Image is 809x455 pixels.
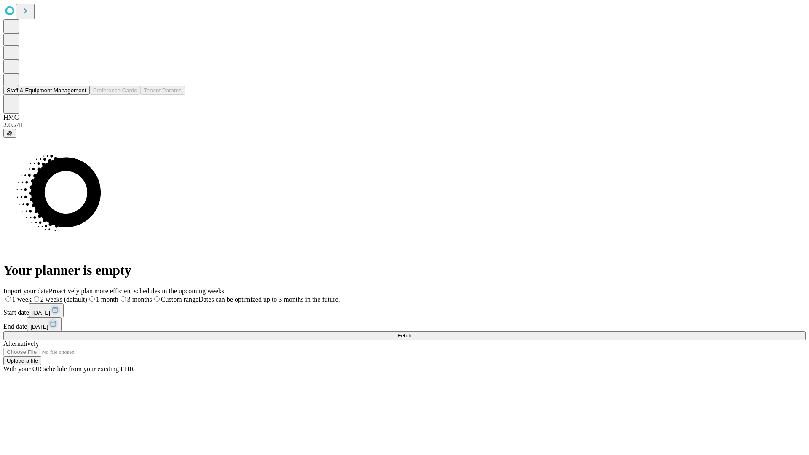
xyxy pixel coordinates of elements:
span: Proactively plan more efficient schedules in the upcoming weeks. [49,287,226,294]
button: Fetch [3,331,806,340]
div: 2.0.241 [3,121,806,129]
span: Custom range [161,296,198,303]
button: Tenant Params [140,86,185,95]
div: End date [3,317,806,331]
span: Dates can be optimized up to 3 months in the future. [198,296,340,303]
span: 3 months [127,296,152,303]
button: Preference Cards [90,86,140,95]
input: 1 month [89,296,95,302]
button: Staff & Equipment Management [3,86,90,95]
span: 2 weeks (default) [40,296,87,303]
span: 1 month [96,296,118,303]
button: Upload a file [3,356,41,365]
div: HMC [3,114,806,121]
span: Fetch [397,332,411,339]
input: 3 months [121,296,126,302]
div: Start date [3,303,806,317]
span: @ [7,130,13,136]
button: [DATE] [29,303,64,317]
input: 2 weeks (default) [34,296,39,302]
span: With your OR schedule from your existing EHR [3,365,134,372]
span: [DATE] [32,310,50,316]
input: 1 week [5,296,11,302]
span: Import your data [3,287,49,294]
button: [DATE] [27,317,62,331]
input: Custom rangeDates can be optimized up to 3 months in the future. [154,296,160,302]
h1: Your planner is empty [3,262,806,278]
span: 1 week [12,296,32,303]
span: [DATE] [30,324,48,330]
span: Alternatively [3,340,39,347]
button: @ [3,129,16,138]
